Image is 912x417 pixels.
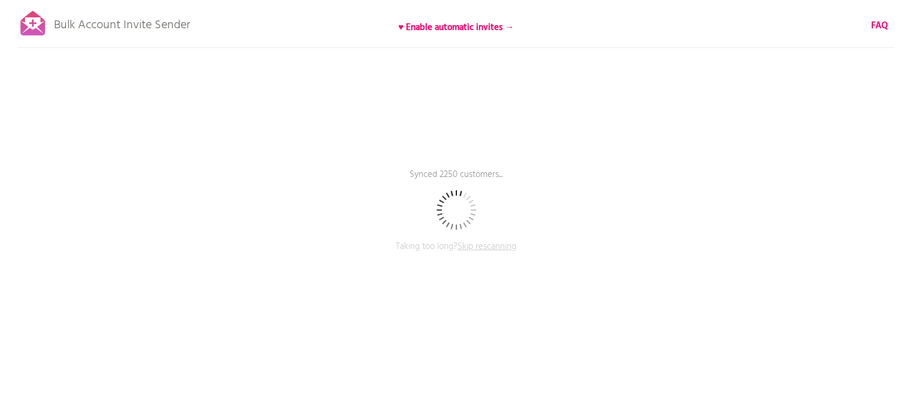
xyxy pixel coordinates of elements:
a: FAQ [871,19,888,32]
p: Bulk Account Invite Sender [54,7,190,37]
b: FAQ [871,19,888,33]
p: Synced 2250 customers... [276,168,636,198]
p: Taking too long? [276,240,636,270]
span: Skip rescanning [457,239,516,254]
b: ♥ Enable automatic invites → [398,20,514,35]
